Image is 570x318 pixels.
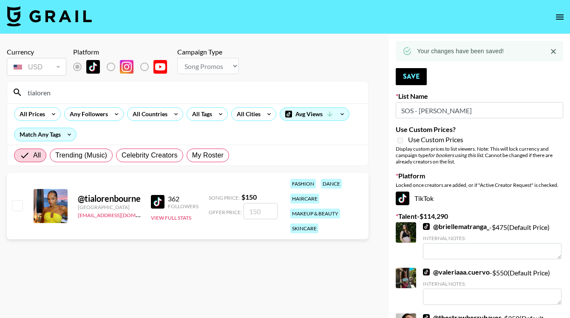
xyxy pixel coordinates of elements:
img: Instagram [120,60,133,74]
div: Platform [73,48,174,56]
label: Platform [396,172,563,180]
label: Talent - $ 114,290 [396,212,563,221]
button: View Full Stats [151,215,191,221]
label: List Name [396,92,563,100]
div: makeup & beauty [290,209,340,218]
div: [GEOGRAPHIC_DATA] [78,204,141,210]
a: @briellematranga_ [423,222,489,231]
div: All Tags [187,108,214,120]
div: TikTok [396,192,563,205]
div: Display custom prices to list viewers. Note: This will lock currency and campaign type . Cannot b... [396,146,563,165]
div: Internal Notes: [423,235,561,241]
div: - $ 475 (Default Price) [423,222,561,259]
strong: $ 150 [241,193,257,201]
span: My Roster [192,150,224,160]
span: Song Price: [209,195,240,201]
div: Campaign Type [177,48,239,56]
button: open drawer [551,9,568,26]
img: TikTok [396,192,409,205]
div: dance [321,179,342,189]
span: All [33,150,41,160]
div: USD [9,60,65,74]
button: Save [396,68,427,85]
button: Close [547,45,560,58]
div: Any Followers [65,108,110,120]
div: - $ 550 (Default Price) [423,268,561,305]
img: TikTok [423,223,430,230]
a: @valeriaaa.cuervo [423,268,490,276]
div: Match Any Tags [14,128,76,141]
div: Your changes have been saved! [417,43,504,59]
span: Trending (Music) [55,150,107,160]
div: Internal Notes: [423,281,561,287]
input: 150 [244,203,278,219]
img: YouTube [153,60,167,74]
img: TikTok [86,60,100,74]
div: All Countries [128,108,169,120]
em: for bookers using this list [428,152,483,158]
div: @ tialorenbourne [78,193,141,204]
div: All Cities [232,108,262,120]
div: Followers [168,203,199,209]
div: fashion [290,179,316,189]
label: Use Custom Prices? [396,125,563,134]
div: skincare [290,223,318,233]
div: All Prices [14,108,47,120]
div: Avg Views [280,108,349,120]
span: Offer Price: [209,209,242,215]
img: Grail Talent [7,6,92,26]
img: TikTok [151,195,164,209]
div: Locked once creators are added, or if "Active Creator Request" is checked. [396,182,563,188]
div: Remove selected talent to change your currency [7,56,66,77]
div: Remove selected talent to change platforms [73,58,174,76]
div: 362 [168,195,199,203]
img: TikTok [423,269,430,275]
span: Celebrity Creators [122,150,178,160]
div: Currency [7,48,66,56]
div: haircare [290,194,319,203]
span: Use Custom Prices [408,135,463,144]
a: [EMAIL_ADDRESS][DOMAIN_NAME] [78,210,163,218]
input: Search by User Name [23,86,363,99]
